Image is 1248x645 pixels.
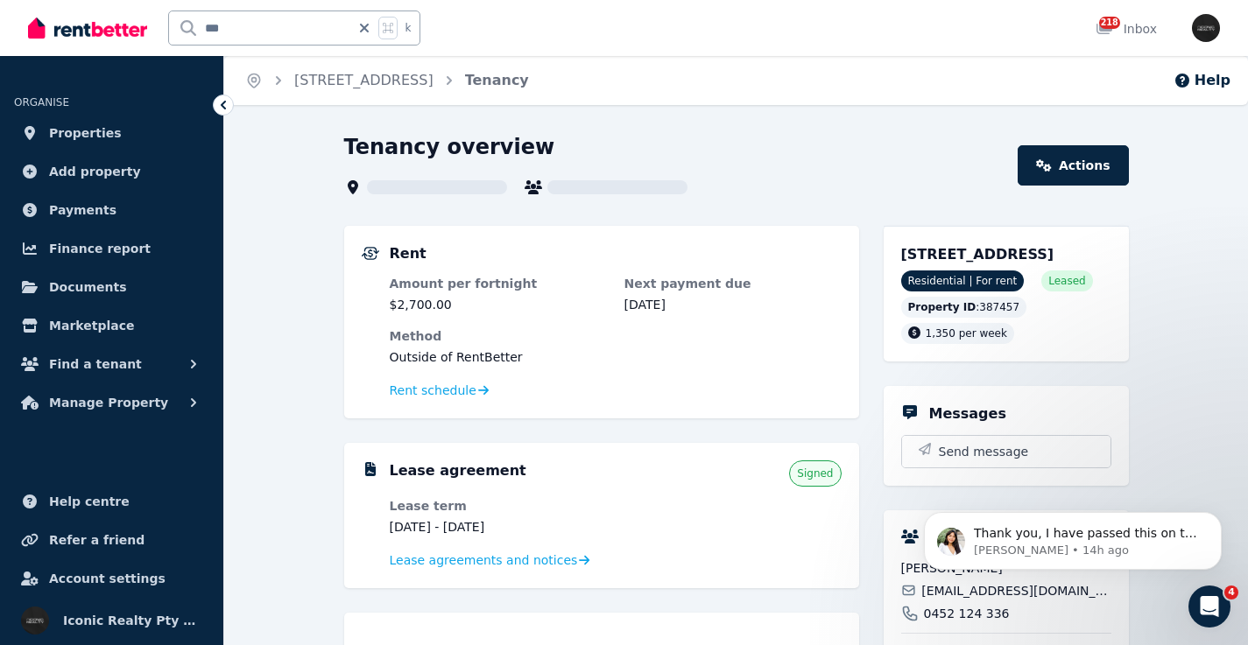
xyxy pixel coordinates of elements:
span: 0452 124 336 [924,605,1010,622]
div: Inbox [1096,20,1157,38]
a: Tenancy [465,72,529,88]
iframe: Intercom notifications message [898,475,1248,598]
span: Payments [49,200,116,221]
img: RentBetter [28,15,147,41]
a: Add property [14,154,209,189]
span: Lease agreements and notices [390,551,578,569]
a: Documents [14,270,209,305]
span: Add property [49,161,141,182]
a: Properties [14,116,209,151]
a: Help centre [14,484,209,519]
h1: Tenancy overview [344,133,555,161]
a: Lease agreements and notices [390,551,590,569]
span: Send message [939,443,1029,460]
button: Help [1174,70,1230,91]
span: Leased [1048,274,1085,288]
span: Find a tenant [49,354,142,375]
img: Iconic Realty Pty Ltd [21,606,49,634]
h5: Rent [390,243,427,264]
span: Account settings [49,568,166,589]
span: Property ID [908,300,977,314]
span: Finance report [49,238,151,259]
span: Marketplace [49,315,134,336]
span: Residential | For rent [901,270,1025,291]
button: Send message [902,436,1111,467]
span: Iconic Realty Pty Ltd [63,610,202,631]
dt: Lease term [390,497,607,515]
a: Actions [1018,145,1128,186]
span: Signed [797,466,833,480]
a: Payments [14,193,209,228]
span: Manage Property [49,392,168,413]
div: : 387457 [901,297,1027,318]
a: Account settings [14,561,209,596]
span: ORGANISE [14,96,69,109]
a: Refer a friend [14,522,209,557]
dd: Outside of RentBetter [390,348,842,366]
span: [STREET_ADDRESS] [901,246,1054,263]
span: 4 [1224,585,1238,599]
span: Properties [49,123,122,144]
h5: Lease agreement [390,460,526,481]
span: Help centre [49,491,130,512]
nav: Breadcrumb [224,56,550,105]
span: Rent schedule [390,382,476,399]
img: Iconic Realty Pty Ltd [1192,14,1220,42]
dt: Method [390,327,842,345]
iframe: Intercom live chat [1188,585,1230,627]
button: Find a tenant [14,347,209,382]
dt: Amount per fortnight [390,275,607,292]
img: Rental Payments [362,247,379,260]
a: Marketplace [14,308,209,343]
span: 1,350 per week [926,327,1007,340]
dt: Next payment due [624,275,842,292]
dd: $2,700.00 [390,296,607,313]
h5: Messages [929,403,1006,424]
span: k [405,21,411,35]
a: [STREET_ADDRESS] [294,72,434,88]
button: Manage Property [14,385,209,420]
span: Refer a friend [49,529,145,550]
span: 218 [1099,17,1120,29]
a: Rent schedule [390,382,490,399]
dd: [DATE] [624,296,842,313]
span: Documents [49,277,127,298]
a: Finance report [14,231,209,266]
dd: [DATE] - [DATE] [390,518,607,536]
